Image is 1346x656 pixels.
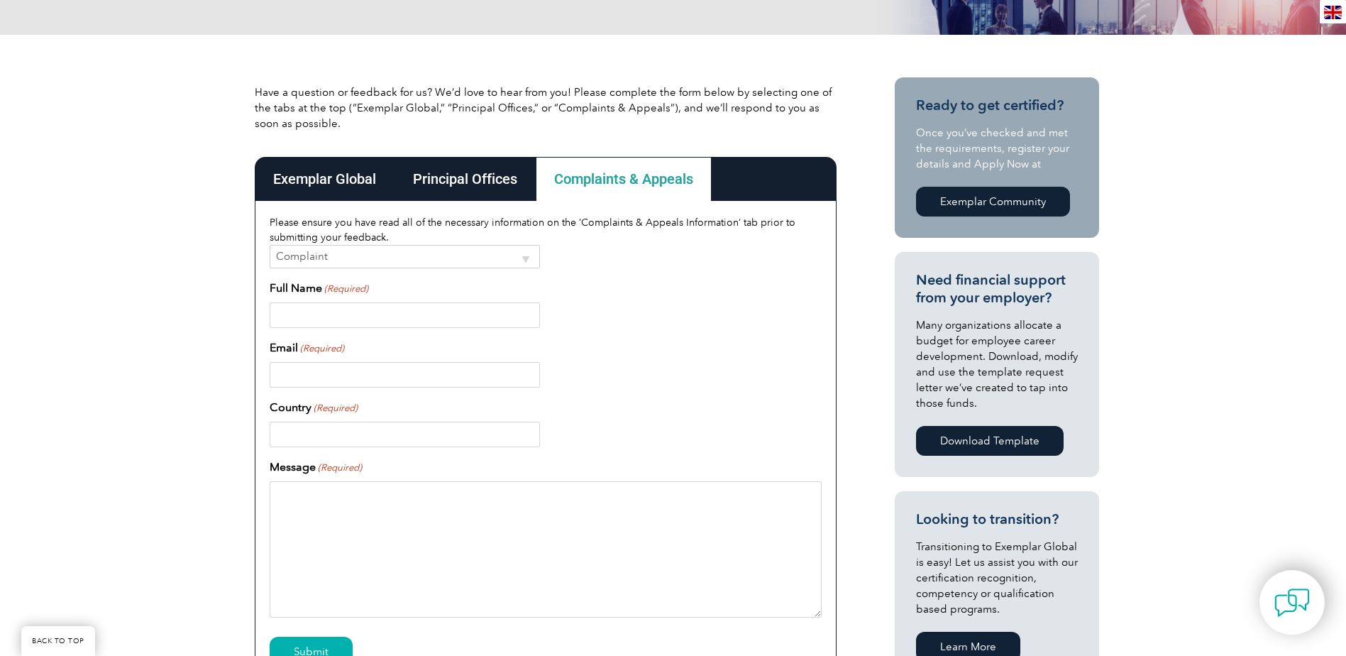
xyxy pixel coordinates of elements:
[916,187,1070,217] a: Exemplar Community
[255,157,395,201] div: Exemplar Global
[270,459,362,476] label: Message
[916,539,1078,617] p: Transitioning to Exemplar Global is easy! Let us assist you with our certification recognition, c...
[1324,6,1342,19] img: en
[299,341,344,356] span: (Required)
[312,401,358,415] span: (Required)
[916,510,1078,528] h3: Looking to transition?
[21,626,95,656] a: BACK TO TOP
[1274,585,1310,621] img: contact-chat.png
[916,317,1078,411] p: Many organizations allocate a budget for employee career development. Download, modify and use th...
[916,97,1078,114] h3: Ready to get certified?
[270,399,358,416] label: Country
[536,157,712,201] div: Complaints & Appeals
[270,280,368,297] label: Full Name
[323,282,368,296] span: (Required)
[916,125,1078,172] p: Once you’ve checked and met the requirements, register your details and Apply Now at
[916,271,1078,307] h3: Need financial support from your employer?
[255,84,837,131] p: Have a question or feedback for us? We’d love to hear from you! Please complete the form below by...
[316,461,362,475] span: (Required)
[395,157,536,201] div: Principal Offices
[916,426,1064,456] a: Download Template
[270,339,344,356] label: Email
